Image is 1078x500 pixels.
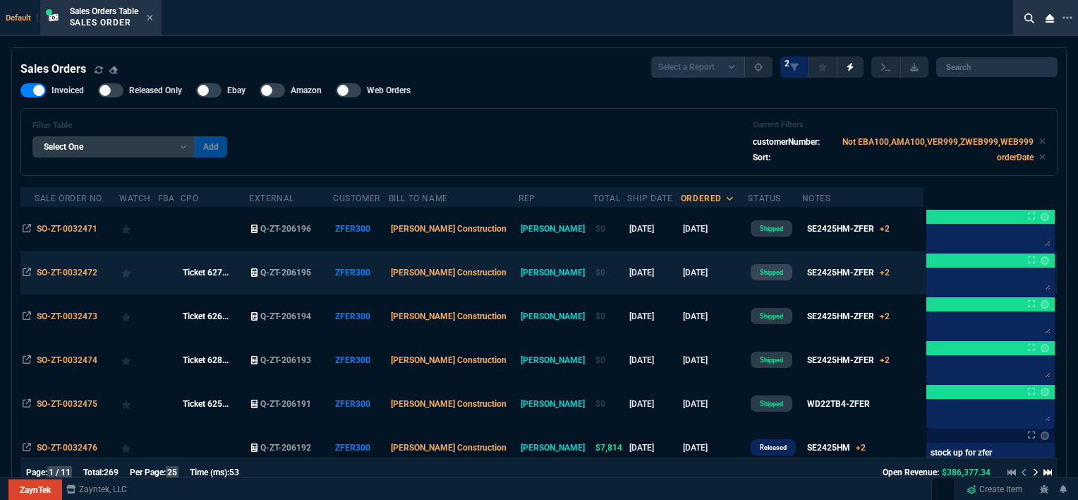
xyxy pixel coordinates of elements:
td: ZFER300 [333,294,388,338]
span: Ticket 625... [183,399,229,409]
td: [PERSON_NAME] [519,207,593,251]
span: SO-ZT-0032475 [37,399,97,409]
nx-icon: Open New Tab [1062,11,1072,25]
nx-icon: Open In Opposite Panel [23,399,31,409]
div: CPO [181,193,199,204]
span: SO-ZT-0032472 [37,268,97,278]
span: 2 [785,58,789,69]
div: Bill To Name [389,193,448,204]
nx-fornida-value: Ticket 62727 | OrderID 24 [183,266,247,279]
td: [DATE] [627,207,681,251]
nx-icon: Close Tab [147,13,153,24]
td: ZFER300 [333,426,388,470]
a: Create Item [961,479,1029,500]
nx-icon: Search [1019,10,1040,27]
td: ZFER300 [333,338,388,382]
span: Invoiced [52,85,84,96]
td: [PERSON_NAME] [519,338,593,382]
span: Sales Orders Table [70,6,138,16]
div: Sale Order No. [35,193,104,204]
nx-fornida-value: Ticket 62554 | OrderID 21 [183,398,247,410]
div: SE2425HM-ZFER+2 [807,310,890,323]
td: $7,814 [593,426,627,470]
p: customerNumber: [753,136,820,148]
td: $0 [593,338,627,382]
p: Sales Order [70,17,138,28]
td: $0 [593,251,627,294]
span: Total: [83,468,104,477]
span: Q-ZT-206192 [260,443,311,453]
span: SO-ZT-0032471 [37,224,97,234]
p: Shipped [760,311,783,322]
span: Web Orders [367,85,411,96]
div: Add to Watchlist [121,394,155,414]
p: Released [760,442,787,453]
span: +2 [880,355,890,365]
nx-icon: Open In Opposite Panel [23,224,31,234]
p: Shipped [760,355,783,366]
span: Ticket 628... [183,355,229,365]
div: Notes [802,193,831,204]
td: [DATE] [681,382,749,426]
code: orderDate [997,153,1034,162]
span: SO-ZT-0032474 [37,355,97,365]
td: [DATE] [627,426,681,470]
div: SE2425HM+2 [807,441,866,454]
input: Search [936,57,1058,77]
span: [PERSON_NAME] Construction [391,224,507,234]
span: SO-ZT-0032473 [37,311,97,321]
div: Add to Watchlist [121,306,155,326]
td: [DATE] [627,294,681,338]
nx-icon: Open In Opposite Panel [23,443,31,453]
div: Ship Date [627,193,672,204]
div: SE2425HM-ZFER+2 [807,266,890,279]
span: Q-ZT-206191 [260,399,311,409]
td: $0 [593,207,627,251]
span: [PERSON_NAME] Construction [391,311,507,321]
td: [PERSON_NAME] [519,294,593,338]
td: ZFER300 [333,251,388,294]
span: Q-ZT-206196 [260,224,311,234]
span: Q-ZT-206193 [260,355,311,365]
div: Add to Watchlist [121,219,155,239]
span: Ticket 626... [183,311,229,321]
td: [PERSON_NAME] [519,251,593,294]
p: Sort: [753,151,770,164]
td: [DATE] [627,251,681,294]
span: [PERSON_NAME] Construction [391,399,507,409]
span: +2 [856,443,866,453]
span: Ebay [227,85,246,96]
div: Total [593,193,621,204]
div: Add to Watchlist [121,263,155,282]
td: [PERSON_NAME] [519,382,593,426]
span: +2 [880,268,890,278]
nx-icon: Open In Opposite Panel [23,311,31,321]
span: [PERSON_NAME] Construction [391,443,507,453]
div: SE2425HM-ZFER+2 [807,222,890,235]
span: [PERSON_NAME] Construction [391,355,507,365]
nx-fornida-value: Ticket 62878 | OrderID 23 [183,354,247,367]
td: [DATE] [627,382,681,426]
td: [DATE] [681,426,749,470]
div: FBA [158,193,175,204]
span: $386,377.34 [942,468,991,477]
span: 53 [229,468,239,477]
span: Per Page: [130,468,166,477]
div: Watch [119,193,151,204]
a: msbcCompanyName [62,483,131,496]
span: [PERSON_NAME] Construction [391,268,507,278]
p: Shipped [760,267,783,278]
td: [DATE] [681,207,749,251]
div: ordered [681,193,722,204]
div: Rep [519,193,535,204]
div: SE2425HM-ZFER+2 [807,354,890,367]
div: Add to Watchlist [121,438,155,458]
span: Time (ms): [190,468,229,477]
div: WD22TB4-ZFER [807,398,870,410]
td: $0 [593,294,627,338]
span: Page: [26,468,47,477]
span: Q-ZT-206195 [260,268,311,278]
code: Not EBA100,AMA100,VER999,ZWEB999,WEB999 [842,137,1034,147]
span: Q-ZT-206194 [260,311,311,321]
span: Open Revenue: [883,468,939,477]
